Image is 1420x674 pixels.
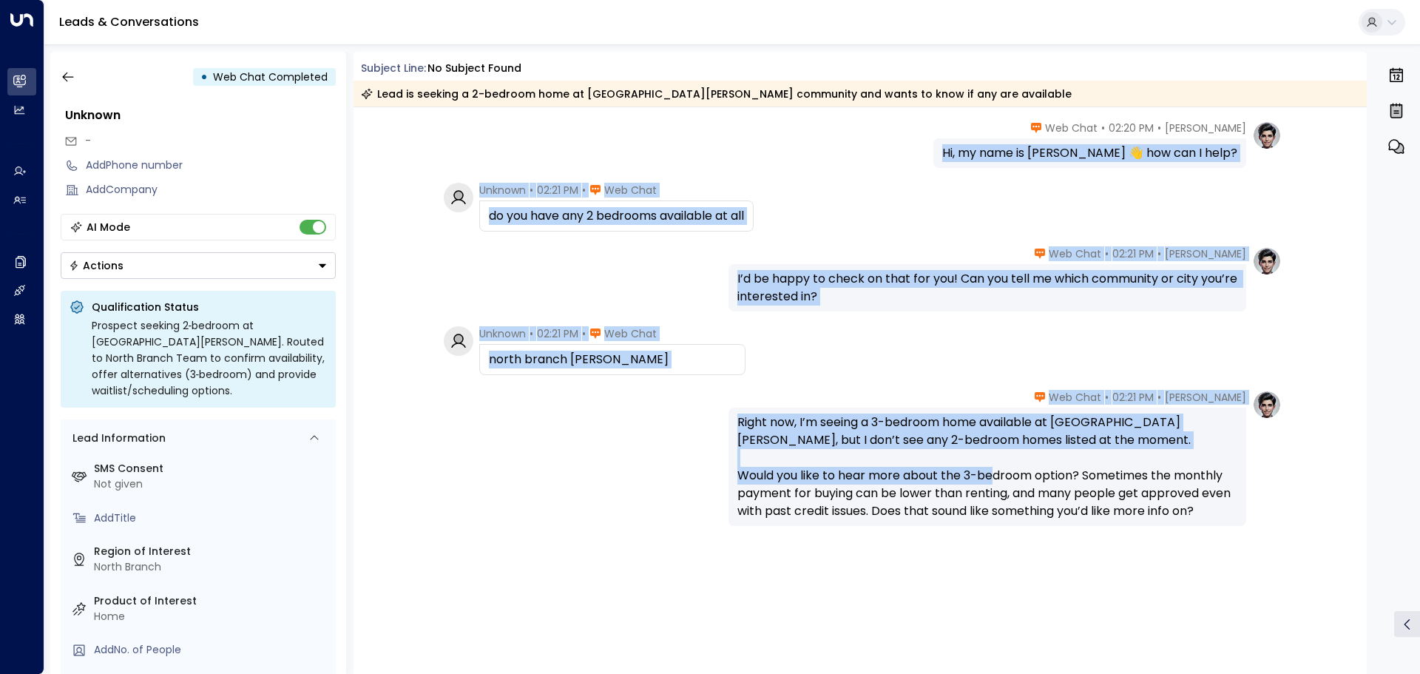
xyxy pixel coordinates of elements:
span: • [1157,390,1161,405]
span: Web Chat [1045,121,1098,135]
div: Right now, I’m seeing a 3-bedroom home available at [GEOGRAPHIC_DATA][PERSON_NAME], but I don’t s... [737,414,1237,520]
div: AddCompany [86,182,336,198]
div: AI Mode [87,220,130,235]
span: • [1101,121,1105,135]
div: North Branch [94,559,330,575]
div: AddPhone number [86,158,336,173]
span: Web Chat [604,326,657,341]
div: Button group with a nested menu [61,252,336,279]
span: 02:21 PM [537,326,578,341]
a: Leads & Conversations [59,13,199,30]
div: Home [94,609,330,624]
span: 02:21 PM [1112,246,1154,261]
span: • [1105,246,1109,261]
span: • [582,183,586,198]
span: [PERSON_NAME] [1165,121,1246,135]
div: • [200,64,208,90]
span: [PERSON_NAME] [1165,246,1246,261]
span: Web Chat [1049,246,1101,261]
span: Web Chat [604,183,657,198]
div: Not given [94,476,330,492]
label: SMS Consent [94,461,330,476]
div: Lead Information [67,431,166,446]
button: Actions [61,252,336,279]
span: 02:20 PM [1109,121,1154,135]
div: I’d be happy to check on that for you! Can you tell me which community or city you’re interested in? [737,270,1237,306]
div: north branch [PERSON_NAME] [489,351,736,368]
span: Unknown [479,326,526,341]
span: Unknown [479,183,526,198]
div: Unknown [65,107,336,124]
span: 02:21 PM [537,183,578,198]
label: Region of Interest [94,544,330,559]
div: No subject found [427,61,521,76]
label: Product of Interest [94,593,330,609]
p: Qualification Status [92,300,327,314]
span: • [1157,121,1161,135]
span: Web Chat [1049,390,1101,405]
span: [PERSON_NAME] [1165,390,1246,405]
span: 02:21 PM [1112,390,1154,405]
div: AddTitle [94,510,330,526]
span: - [85,133,91,148]
span: • [530,326,533,341]
span: • [582,326,586,341]
span: • [530,183,533,198]
span: • [1157,246,1161,261]
div: Lead is seeking a 2-bedroom home at [GEOGRAPHIC_DATA][PERSON_NAME] community and wants to know if... [361,87,1072,101]
span: • [1105,390,1109,405]
img: profile-logo.png [1252,246,1282,276]
span: Subject Line: [361,61,426,75]
span: Web Chat Completed [213,70,328,84]
div: Hi, my name is [PERSON_NAME] 👋 how can I help? [942,144,1237,162]
div: do you have any 2 bedrooms available at all [489,207,744,225]
div: AddNo. of People [94,642,330,658]
img: profile-logo.png [1252,390,1282,419]
div: Actions [69,259,124,272]
img: profile-logo.png [1252,121,1282,150]
div: Prospect seeking 2‑bedroom at [GEOGRAPHIC_DATA][PERSON_NAME]. Routed to North Branch Team to conf... [92,317,327,399]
